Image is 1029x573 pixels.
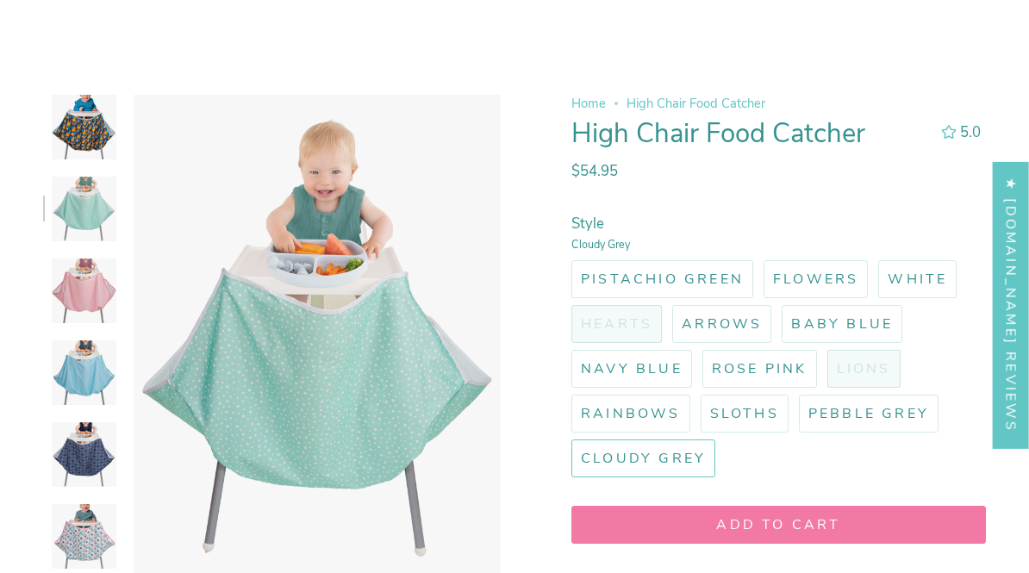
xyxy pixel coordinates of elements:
[773,270,858,289] span: Flowers
[581,359,683,378] span: Navy Blue
[808,404,929,423] span: Pebble Grey
[941,125,957,140] div: 5.0 out of 5.0 stars
[712,359,808,378] span: Rose Pink
[791,315,893,333] span: Baby Blue
[888,270,947,289] span: White
[581,315,652,333] span: Hearts
[932,121,986,144] button: 5.0 out of 5.0 stars
[588,515,970,534] span: Add to cart
[837,359,891,378] span: Lions
[960,122,981,142] span: 5.0
[571,95,606,112] a: Home
[571,161,618,181] span: $54.95
[993,161,1029,448] div: Click to open Judge.me floating reviews tab
[571,506,986,544] button: Add to cart
[710,404,779,423] span: Sloths
[581,270,744,289] span: Pistachio Green
[571,234,986,252] small: Cloudy Grey
[571,118,926,150] h1: High Chair Food Catcher
[571,214,604,234] span: Style
[627,95,765,112] span: High Chair Food Catcher
[581,449,706,468] span: Cloudy Grey
[682,315,762,333] span: Arrows
[581,404,681,423] span: Rainbows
